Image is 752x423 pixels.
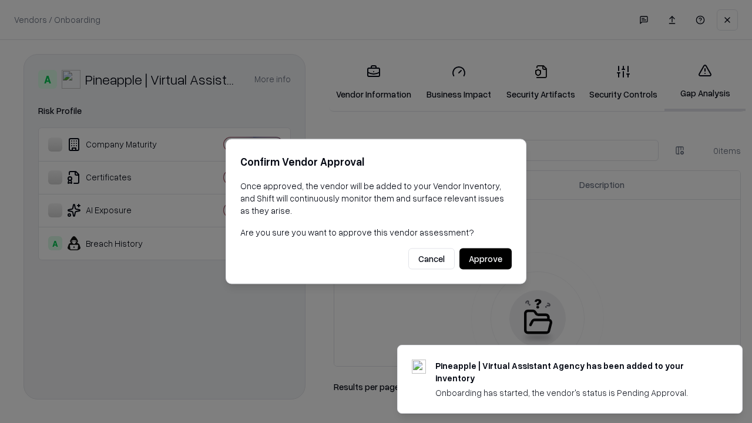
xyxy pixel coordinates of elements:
[240,153,512,170] h2: Confirm Vendor Approval
[408,249,455,270] button: Cancel
[412,360,426,374] img: trypineapple.com
[435,360,714,384] div: Pineapple | Virtual Assistant Agency has been added to your inventory
[459,249,512,270] button: Approve
[240,226,512,239] p: Are you sure you want to approve this vendor assessment?
[435,387,714,399] div: Onboarding has started, the vendor's status is Pending Approval.
[240,180,512,217] p: Once approved, the vendor will be added to your Vendor Inventory, and Shift will continuously mon...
